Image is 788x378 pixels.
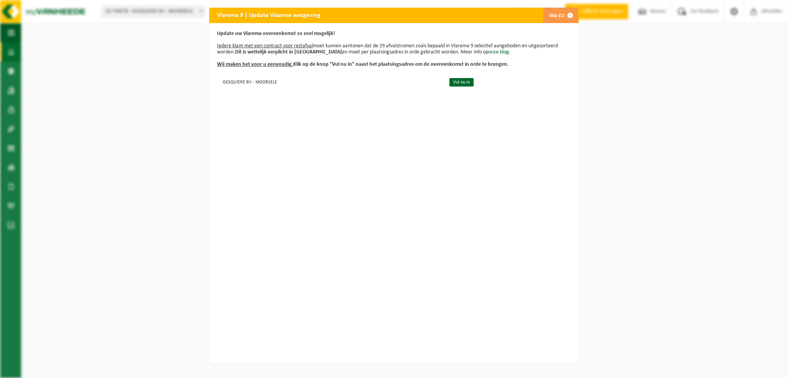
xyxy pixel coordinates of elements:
[209,8,328,22] h2: Vlarema 9 | Update Vlaamse wetgeving
[543,8,578,23] button: Skip (1)
[217,31,335,37] b: Update uw Vlarema overeenkomst zo snel mogelijk!
[217,75,443,88] td: GESQUIERE BV - MOORSELE
[217,62,509,67] b: Klik op de knop "Vul nu in" naast het plaatsingsadres om de overeenkomst in orde te brengen.
[235,49,342,55] b: Dit is wettelijk verplicht in [GEOGRAPHIC_DATA]
[217,62,293,67] u: Wij maken het voor u eenvoudig.
[217,43,313,49] u: Iedere klant met een contract voor restafval
[217,31,571,68] p: moet kunnen aantonen dat de 29 afvalstromen zoals bepaald in Vlarema 9 selectief aangeboden en ui...
[449,78,474,87] a: Vul nu in
[488,49,511,55] a: onze blog.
